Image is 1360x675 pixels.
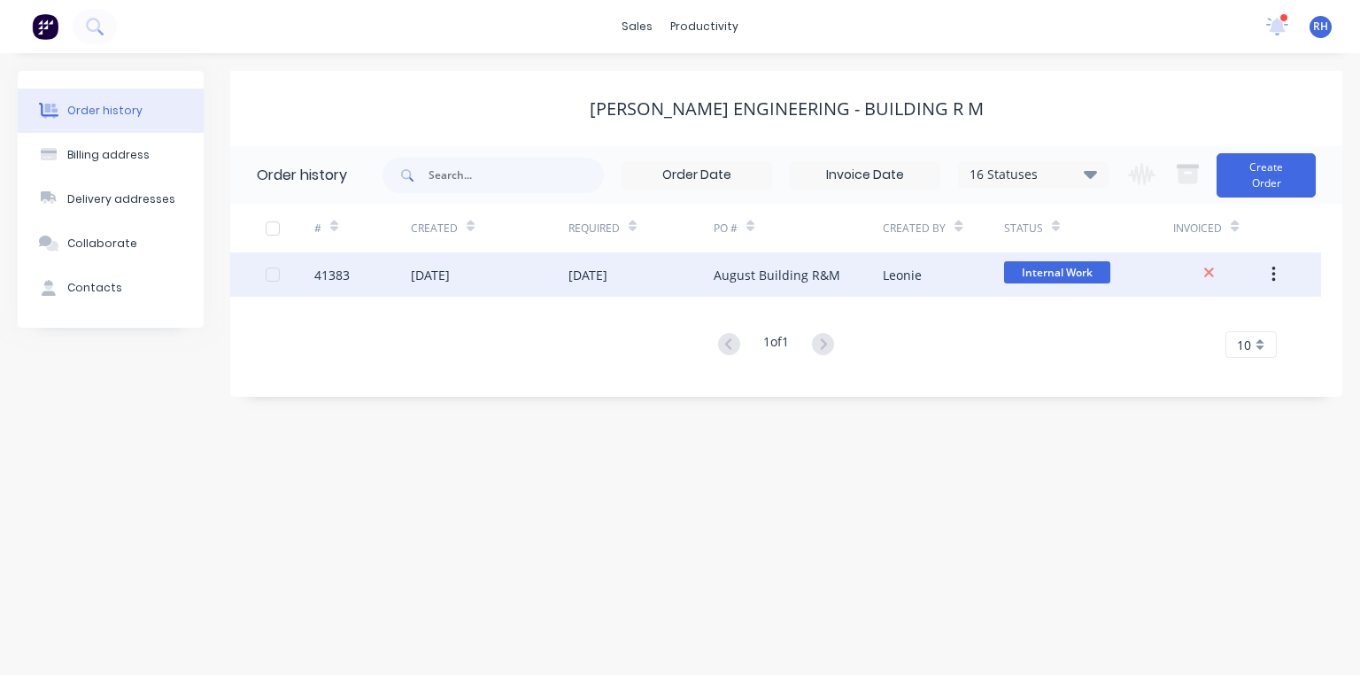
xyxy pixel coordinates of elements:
button: Delivery addresses [18,177,204,221]
div: # [314,221,321,237]
div: Contacts [67,280,122,296]
button: Create Order [1217,153,1316,198]
div: Created [411,221,458,237]
div: Created By [883,221,946,237]
div: Order history [257,165,347,186]
div: Status [1004,204,1173,252]
span: RH [1313,19,1328,35]
button: Order history [18,89,204,133]
div: Invoiced [1173,221,1222,237]
div: Order history [67,103,143,119]
input: Invoice Date [791,162,939,189]
div: Invoiced [1173,204,1270,252]
div: 41383 [314,266,350,284]
div: Status [1004,221,1043,237]
div: Collaborate [67,236,137,252]
div: PO # [714,221,738,237]
div: Required [568,204,714,252]
div: Leonie [883,266,922,284]
div: [DATE] [411,266,450,284]
div: 16 Statuses [959,165,1108,184]
div: productivity [661,13,747,40]
img: Factory [32,13,58,40]
div: Required [568,221,620,237]
div: PO # [714,204,883,252]
div: [DATE] [568,266,607,284]
div: Billing address [67,147,150,163]
div: Created [411,204,568,252]
div: sales [613,13,661,40]
div: # [314,204,411,252]
button: Collaborate [18,221,204,266]
div: Delivery addresses [67,191,175,207]
span: 10 [1237,336,1251,354]
button: Billing address [18,133,204,177]
input: Order Date [622,162,771,189]
button: Contacts [18,266,204,310]
div: [PERSON_NAME] Engineering - Building R M [590,98,984,120]
div: August Building R&M [714,266,840,284]
input: Search... [429,158,604,193]
div: 1 of 1 [763,332,789,358]
span: Internal Work [1004,261,1110,283]
div: Created By [883,204,1004,252]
